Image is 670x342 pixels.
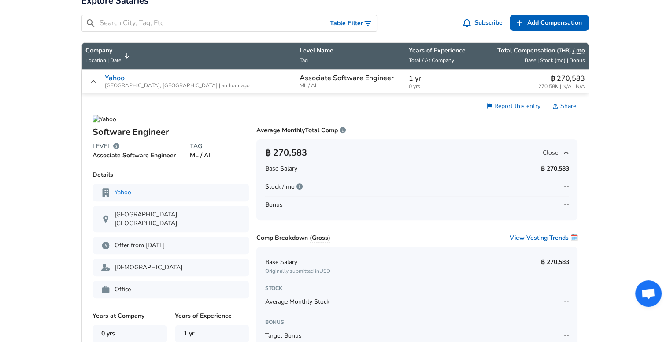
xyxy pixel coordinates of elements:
span: Levels are a company's method of standardizing employee's scope of assumed ability, responsibilit... [113,141,119,151]
span: Tag [300,57,308,64]
span: Originally submitted in USD [265,268,330,275]
span: Total / At Company [408,57,454,64]
p: ฿ 270,583 [540,258,569,267]
button: Toggle Search Filters [326,15,377,32]
p: [GEOGRAPHIC_DATA], [GEOGRAPHIC_DATA] [101,210,241,228]
span: Target Bonus [265,331,302,340]
span: Base Salary [265,164,297,173]
span: The gross value is your total salary before deductions (e.g., taxes) [310,234,330,242]
p: 1 yr [408,73,470,84]
p: Details [93,171,250,179]
a: Yahoo [105,74,125,82]
span: 270.58K | N/A | N/A [538,84,585,89]
span: Location | Date [85,57,121,64]
div: -- [265,293,569,311]
span: Add Compensation [527,18,582,29]
h6: TAG [190,141,210,151]
span: Total Compensation (THB) / moBase | Stock (mo) | Bonus [478,46,585,66]
p: Associate Software Engineer [300,74,394,82]
span: Bonus [265,201,283,209]
p: ฿ 270,583 [540,164,569,173]
span: 0 yrs [408,84,470,89]
p: Level Name [300,46,402,55]
span: ML / AI [300,83,402,89]
h6: ฿ 270,583 [265,146,307,160]
span: 0 yrs [101,329,115,338]
button: (THB) [557,47,571,55]
p: Average Monthly Total Comp [256,126,346,135]
p: [DEMOGRAPHIC_DATA] [101,263,241,272]
p: Comp Breakdown [256,234,330,242]
span: Close [543,149,569,157]
p: Offer from [DATE] [101,241,241,250]
p: -- [563,182,569,191]
input: Search City, Tag, Etc [100,18,322,29]
p: Total Compensation [497,46,585,55]
p: Company [85,46,121,55]
a: Add Compensation [510,15,589,31]
span: Share [560,102,576,111]
p: Software Engineer [93,126,250,139]
img: Yahoo [93,115,116,124]
p: -- [563,331,569,340]
p: Years of Experience [408,46,470,55]
a: Yahoo [115,188,131,197]
span: LEVEL [93,141,111,151]
button: / mo [573,46,585,55]
p: Office [101,285,241,294]
h6: STOCK [265,284,569,293]
span: Base | Stock (mo) | Bonus [525,57,585,64]
span: CompanyLocation | Date [85,46,133,66]
p: ฿ 270,583 [538,73,585,84]
p: -- [563,201,569,209]
span: [GEOGRAPHIC_DATA], [GEOGRAPHIC_DATA] | an hour ago [105,83,250,89]
button: Subscribe [461,15,506,31]
a: Open chat [635,280,662,307]
span: Stock / mo [265,182,303,191]
button: View Vesting Trends 🗓️ [509,234,577,242]
span: Report this entry [494,102,540,110]
h6: BONUS [265,318,569,327]
p: ML / AI [190,151,210,160]
span: Average Monthly Stock [265,297,329,306]
span: Base Salary [265,258,330,275]
p: Associate Software Engineer [93,151,176,160]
